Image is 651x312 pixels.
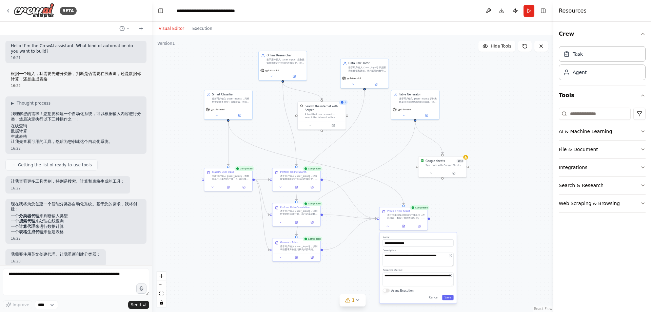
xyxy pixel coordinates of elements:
div: 1SerperDevToolSearch the internet with SerperA tool that can be used to search the internet with ... [297,102,346,130]
button: Improve [3,300,32,309]
span: Send [131,302,141,308]
div: 基于用户输入 {user_input} 识别所需的数据和计算。执行必要的数学运算、统计分析或数据处理任务，并提供清晰的逐步解释。 [348,66,386,72]
span: 1 [352,297,355,304]
button: Visual Editor [155,24,188,33]
button: Web Scraping & Browsing [559,195,646,212]
button: Save [442,295,454,300]
button: Open in side panel [443,171,465,176]
div: CompletedProvide Final Result基于分类结果和相应的任务执行（在线搜索、数据计算或表格生成），编制并以清晰、全面的格式向用户展示最终结果。NameDescription... [379,207,428,230]
button: View output [288,185,305,189]
div: 基于分类结果和相应的任务执行（在线搜索、数据计算或表格生成），编制并以清晰、全面的格式向用户展示最终结果。 [387,214,425,220]
button: Hide Tools [478,41,515,52]
div: Smart Classifier分析用户输入 {user_input}，判断所需的任务类型：在线搜索、数据计算或表格生成。基于输入特征和关键词进行分类，为分类决策提供清晰的推理过程。gpt-4o... [204,90,253,120]
label: Name [383,236,454,239]
div: 基于用户输入 {user_input}，识别表格要求并创建结构良好的表格。设计合适的标题，逻辑性地组织数据，并格式化表格以确保清晰和可读性。 [280,245,318,251]
div: 16:22 [11,186,125,191]
button: Open in side panel [416,113,438,118]
div: 16:21 [11,55,141,60]
div: 基于用户输入 {user_input}，识别所需的数据和计算。执行必要的数学运算、统计分析或数据处理任务，并提供清晰的逐步解释。 [280,209,318,216]
button: Open in side panel [413,224,426,228]
strong: 计算代理 [19,224,35,229]
div: 16:23 [11,259,100,264]
button: Hide right sidebar [538,6,548,16]
g: Edge from 459f1038-4529-48fc-af8a-3f38733c2a53 to 2bfd8a2c-07ea-49bd-9b61-c6ed78288d48 [294,90,367,201]
p: 我需要使用英文创建代理。让我重新创建分类器： [11,252,100,257]
li: 一个 来创建表格 [11,230,141,235]
label: Description [383,249,454,252]
span: 1 [344,101,346,104]
nav: breadcrumb [177,7,235,14]
div: Completed [410,205,429,210]
div: Online Researcher基于用户输入 {user_input} 提取搜索查询并进行全面的在线研究。搜索当前信息，从可靠来源收集相关数据，并编制全面的发现。gpt-4o-mini [258,51,307,81]
button: Open in side panel [237,185,251,189]
button: Send [128,301,149,309]
button: Open in side panel [322,123,344,128]
button: Open in side panel [305,220,319,225]
button: Open in side panel [229,113,251,118]
div: Agent [573,69,587,76]
div: Completed [302,201,322,206]
div: 16:22 [11,146,141,151]
div: React Flow controls [157,272,166,307]
p: 我理解您的需求！您想要构建一个自动化系统，可以根据输入内容进行分类，然后决定执行以下三种操作之一： [11,111,141,122]
div: Completed [234,166,254,171]
span: gpt-4o-mini [265,69,279,72]
button: zoom in [157,272,166,280]
div: Sync data with Google Sheets [426,164,464,167]
button: Search & Research [559,177,646,194]
span: Improve [13,302,29,308]
button: Execution [188,24,216,33]
button: Start a new chat [136,24,146,33]
div: Google SheetsGoogle sheets1of3Sync data with Google Sheets [418,156,467,178]
div: Search the internet with Serper [305,104,343,112]
g: Edge from a64600f7-26d8-4e95-aad6-c1c7e0e0ef97 to b134cac8-95ac-4eee-8e8b-1b255ea82c1e [413,122,445,154]
div: 基于用户输入 {user_input} 提取搜索查询并进行全面的在线研究。搜索当前信息，从可靠来源收集相关数据，并编制全面的发现。 [267,58,304,65]
button: View output [288,220,305,225]
g: Edge from 2bfd8a2c-07ea-49bd-9b61-c6ed78288d48 to 316ac9c3-5e4f-4d00-870e-347781eed97f [323,213,377,221]
button: Cancel [427,295,440,300]
div: 分析用户输入 {user_input}，判断所需的任务类型：在线搜索、数据计算或表格生成。基于输入特征和关键词进行分类，为分类决策提供清晰的推理过程。 [212,97,250,103]
div: Provide Final Result [387,209,410,213]
span: gpt-4o-mini [347,77,361,80]
label: Async Execution [391,289,414,292]
button: View output [395,224,412,228]
h4: Resources [559,7,587,15]
span: Hide Tools [491,43,511,49]
button: fit view [157,289,166,298]
div: Table Generator基于用户输入 {user_input} 识别表格要求并创建结构良好的表格。设计合适的标题，逻辑性地组织数据，并格式化表格以确保清晰和可读性。gpt-4o-mini [391,90,440,120]
p: Hello! I'm the CrewAI assistant. What kind of automation do you want to build? [11,43,141,54]
button: Hide left sidebar [156,6,165,16]
p: 让我先查看可用的工具，然后为您创建这个自动化系统。 [11,139,141,145]
strong: 分类器代理 [19,214,39,218]
button: View output [288,255,305,260]
button: Tools [559,86,646,105]
img: SerperDevTool [300,104,303,107]
g: Edge from b8f147d2-f376-4e72-a165-86919767a575 to 38820a10-cc9b-4cc2-93cc-3ecab28c0a18 [255,178,270,181]
div: Table Generator [399,93,437,96]
div: CompletedGenerate Table基于用户输入 {user_input}，识别表格要求并创建结构良好的表格。设计合适的标题，逻辑性地组织数据，并格式化表格以确保清晰和可读性。 [272,238,321,261]
div: 基于用户输入 {user_input}，提取搜索查询并进行全面的在线研究。搜索当前信息，从可靠来源收集相关数据，并编制全面的发现。 [280,175,318,181]
p: 现在我将为您创建一个智能分类器自动化系统。基于您的需求，我将创建： [11,202,141,212]
div: Perform Online Search [280,170,306,173]
span: ▶ [11,100,14,106]
g: Edge from 8df20933-13a9-47fd-8dde-cd69f08f95ae to b8f147d2-f376-4e72-a165-86919767a575 [226,122,230,166]
g: Edge from 96e946d2-a88d-4fab-955a-86bd5f3e16c5 to 316ac9c3-5e4f-4d00-870e-347781eed97f [323,217,377,252]
button: AI & Machine Learning [559,123,646,140]
div: 16:22 [11,236,141,241]
button: Click to speak your automation idea [136,283,146,294]
div: 分析用户输入 {user_input}，判断需要什么类型的任务： 1. 在线搜索 - 如果输入询问当前信息、新闻、研究或基于网络的查询 2. 数据计算 - 如果输入涉及数学运算、数据分析或计算任... [212,175,250,181]
button: View output [220,185,237,189]
li: 一个 来判断输入类型 [11,214,141,219]
button: Switch to previous chat [117,24,133,33]
button: Open in editor [448,273,453,278]
div: Smart Classifier [212,93,250,96]
span: gpt-4o-mini [398,108,411,111]
div: 16:22 [11,83,141,88]
p: 根据一个输入，我需要先进分类器，判断是否需要在线查询，还是数据你计算，还是生成表格 [11,71,141,82]
div: Generate Table [280,241,298,244]
div: Version 1 [157,41,175,46]
div: 基于用户输入 {user_input} 识别表格要求并创建结构良好的表格。设计合适的标题，逻辑性地组织数据，并格式化表格以确保清晰和可读性。 [399,97,437,103]
span: Number of enabled actions [456,159,464,163]
span: gpt-4o-mini [211,108,224,111]
li: 一个 来进行数据计算 [11,224,141,230]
